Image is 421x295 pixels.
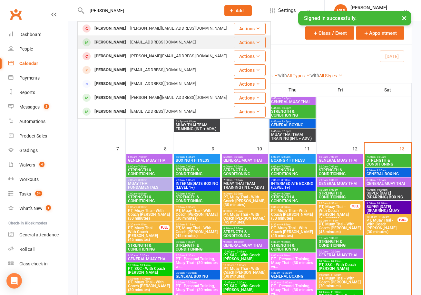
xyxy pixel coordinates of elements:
span: 7:00am [271,192,314,195]
input: Search... [85,6,216,15]
div: 10 [257,143,269,154]
div: Tasks [19,191,31,196]
a: Clubworx [8,6,24,23]
span: - 11:00am [234,264,246,267]
span: 7:00am [128,192,171,195]
span: 8:30am [175,223,219,226]
span: - 6:45pm [280,107,291,109]
span: - 7:00am [328,156,338,158]
span: 9:30am [128,254,171,257]
span: - 11:00am [139,277,151,280]
span: PT, S&C - With Coach [PERSON_NAME] [223,284,267,292]
span: PT, Muay Thai - With Coach [PERSON_NAME] (45 minutes) [318,205,350,220]
div: Workouts [19,177,39,182]
span: PT, Muay Thai - With Coach [PERSON_NAME] (45 minutes) [318,222,362,234]
div: Roll call [19,247,34,252]
span: - 10:30am [376,188,387,191]
span: STRENGTH & CONDITIONING [175,168,219,176]
span: 10:30am [318,273,362,276]
span: 10:45am [223,281,267,284]
span: 10:30am [128,277,171,280]
span: - 7:00am [232,165,243,168]
a: Roll call [8,242,68,257]
span: - 10:00am [185,281,197,284]
div: [PERSON_NAME] [93,79,128,89]
div: 7 [116,143,125,154]
span: MUAY THAI TEAM TRAINING (INT. + ADV.) [271,133,314,140]
span: - 10:30am [280,271,292,274]
span: MUAY THAI TEAM TRAINING (INT. + ADV.) [223,182,267,189]
span: 9:30am [175,281,219,284]
span: STRENGTH & CONDITIONING [271,195,314,203]
span: 6:00am [271,165,314,168]
span: GENERAL MUAY THAI [318,253,362,257]
span: - 11:30am [234,281,246,284]
span: - 8:00am [137,192,147,195]
span: - 7:00am [137,156,147,158]
div: [PERSON_NAME][EMAIL_ADDRESS][DOMAIN_NAME] [128,24,229,33]
div: [PERSON_NAME] [93,65,128,75]
span: - 8:30am [232,192,243,195]
a: Waivers 4 [8,158,68,172]
span: - 11:00am [329,273,341,276]
span: - 8:00am [376,156,386,158]
span: PT, S&C - With Coach [PERSON_NAME] [128,267,171,274]
span: - 9:30am [185,241,195,243]
span: - 8:00am [328,179,338,182]
span: 6:00am [175,156,219,158]
span: - 9:30am [280,254,290,257]
span: - 8:00am [328,188,338,191]
span: - 8:00am [280,192,290,195]
button: Actions [234,23,266,34]
span: 6:00am [175,165,219,168]
span: - 9:00am [376,179,386,182]
span: PT, Muay Thai - With Coach [PERSON_NAME] (30 minutes) [175,209,219,220]
span: 9:30am [271,271,314,274]
span: 8:30am [271,241,314,243]
span: STRENGTH & CONDITIONING [128,168,171,176]
a: Dashboard [8,27,68,42]
span: PT, Muay Thai - With Coach [PERSON_NAME] (45 minutes) [271,226,314,238]
span: INTERMEDIATE BOXING (LEVEL 1+) [271,182,314,189]
span: STRENGTH & CONDITIONING [128,195,171,203]
span: Add [236,8,244,13]
div: 12 [352,143,364,154]
span: - 6:45am [280,156,290,158]
span: 9:00am [271,254,314,257]
span: - 8:00am [185,192,195,195]
button: Class / Event [305,26,354,40]
div: People [19,46,33,52]
span: STRENGTH & CONDITIONING [223,230,267,238]
span: - 9:15am [137,223,147,226]
div: FULL [159,225,170,230]
a: Calendar [8,56,68,71]
span: STRENGTH & CONDITIONING [318,191,362,199]
strong: with [278,73,287,78]
span: - 7:00am [280,165,290,168]
span: - 9:30am [232,227,243,230]
div: Messages [19,104,40,109]
span: - 8:00am [185,179,195,182]
span: GENERAL BOXING [271,123,314,127]
span: 7:00am [175,179,219,182]
div: [PERSON_NAME] [93,52,128,61]
span: - 10:30am [185,271,197,274]
div: Reports [19,90,35,95]
span: 10:00am [128,264,171,267]
span: GENERAL MUAY THAI [318,182,362,186]
span: 5:45pm [271,97,314,100]
span: - 8:30am [280,206,290,209]
span: - 6:45am [185,156,195,158]
span: - 8:00am [232,179,243,182]
span: GENERAL MUAY THAI [223,158,267,162]
span: - 8:30am [137,206,147,209]
span: 8:30am [318,237,362,240]
span: STRENGTH & CONDITIONING [128,243,171,251]
span: SUPER [DATE] (SPARRING) MUAY THAI [366,205,409,216]
span: PT, Muay Thai - With Coach [PERSON_NAME] (30 minutes) [271,209,314,220]
div: Calendar [19,61,38,66]
button: Actions [234,37,266,48]
a: Messages 2 [8,100,68,114]
span: - 7:00am [328,165,338,168]
span: GENERAL MUAY THAI [366,182,409,186]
